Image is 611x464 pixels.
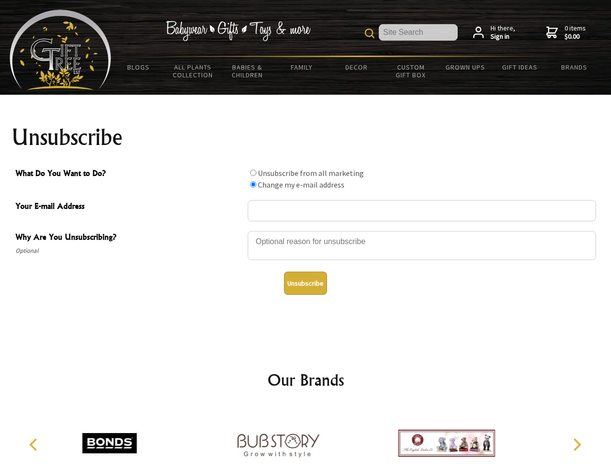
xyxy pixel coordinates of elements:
a: Gift Ideas [492,57,547,77]
input: What Do You Want to Do? [250,181,256,188]
span: Optional [15,245,243,257]
img: product search [365,29,374,38]
button: Previous [24,434,45,455]
span: Hi there, [491,24,515,41]
span: What Do You Want to Do? [15,167,243,181]
strong: Sign in [491,32,515,41]
button: Unsubscribe [284,272,327,295]
a: Decor [329,57,384,77]
a: 0 items$0.00 [546,24,586,41]
input: Your E-mail Address [248,200,596,221]
a: Babies & Children [220,57,275,85]
a: Brands [547,57,602,77]
a: Custom Gift Box [384,57,438,85]
input: Site Search [379,24,458,41]
a: BLOGS [111,57,166,77]
span: 0 items [565,24,586,41]
span: Your E-mail Address [15,200,243,214]
span: Why Are You Unsubscribing? [15,231,243,245]
textarea: Why Are You Unsubscribing? [248,231,596,260]
button: Next [566,434,587,455]
label: Change my e-mail address [258,180,344,189]
h1: Unsubscribe [12,126,600,149]
img: Babyware - Gifts - Toys and more... [10,10,111,90]
strong: $0.00 [565,32,586,41]
a: Grown Ups [438,57,492,77]
h2: Our Brands [19,368,592,391]
img: Babywear - Gifts - Toys & more [165,21,311,41]
a: Family [275,57,329,77]
label: Unsubscribe from all marketing [258,168,364,178]
input: What Do You Want to Do? [250,170,256,176]
a: All Plants Collection [166,57,221,85]
a: Hi there,Sign in [473,24,515,41]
